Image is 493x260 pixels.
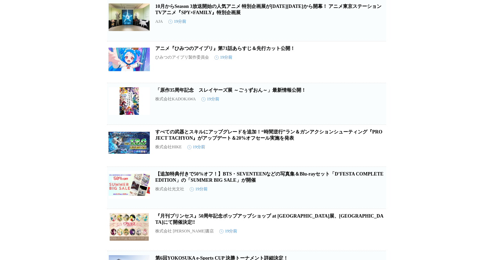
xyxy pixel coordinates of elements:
time: 19分前 [219,228,237,234]
time: 19分前 [201,96,219,102]
img: 【追加特典付きで50%オフ！】BTS・SEVENTEENなどの写真集＆Blu-rayセット「D’FESTA COMPLETE EDITION」の「SUMMER BIG SALE」が開催 [108,171,150,199]
a: 「原作35周年記念 スレイヤーズ展 ～ごぅずおん～」最新情報公開！ [155,88,306,93]
a: すべての武器とスキルにアップグレードを追加！“時間逆行”ラン＆ガンアクションシューティング『PROJECT TACHYON』がアップデート＆20%オフセール実施を発表 [155,129,382,141]
p: ひみつのアイプリ製作委員会 [155,54,209,60]
a: アニメ『ひみつのアイプリ』第71話あらすじ＆先行カット公開！ [155,46,295,51]
p: 株式会社 [PERSON_NAME]書店 [155,228,214,234]
p: 株式会社HIKE [155,144,182,150]
time: 19分前 [168,19,186,24]
time: 19分前 [190,186,208,192]
p: 株式会社KADOKAWA [155,96,196,102]
img: すべての武器とスキルにアップグレードを追加！“時間逆行”ラン＆ガンアクションシューティング『PROJECT TACHYON』がアップデート＆20%オフセール実施を発表 [108,129,150,157]
img: 「原作35周年記念 スレイヤーズ展 ～ごぅずおん～」最新情報公開！ [108,87,150,115]
img: アニメ『ひみつのアイプリ』第71話あらすじ＆先行カット公開！ [108,46,150,73]
p: AJA [155,19,163,24]
time: 19分前 [187,144,205,150]
a: 『月刊プリンセス』50周年記念ポップアップショップ at [GEOGRAPHIC_DATA]展、[GEOGRAPHIC_DATA]にて開催決定‼ [155,213,384,225]
img: 『月刊プリンセス』50周年記念ポップアップショップ at マンガ展、東京・大阪にて開催決定‼ [108,213,150,241]
img: 10月からSeason 3放送開始の人気アニメ 特別企画展が明日8月16日（土）から開幕！ アニメ東京ステーション TVアニメ『SPY×FAMILY』特別企画展 [108,3,150,31]
a: 10月からSeason 3放送開始の人気アニメ 特別企画展が[DATE][DATE]から開幕！ アニメ東京ステーション TVアニメ『SPY×FAMILY』特別企画展 [155,4,381,15]
a: 【追加特典付きで50%オフ！】BTS・SEVENTEENなどの写真集＆Blu-rayセット「D’FESTA COMPLETE EDITION」の「SUMMER BIG SALE」が開催 [155,171,384,183]
time: 19分前 [214,54,232,60]
p: 株式会社光文社 [155,186,184,192]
